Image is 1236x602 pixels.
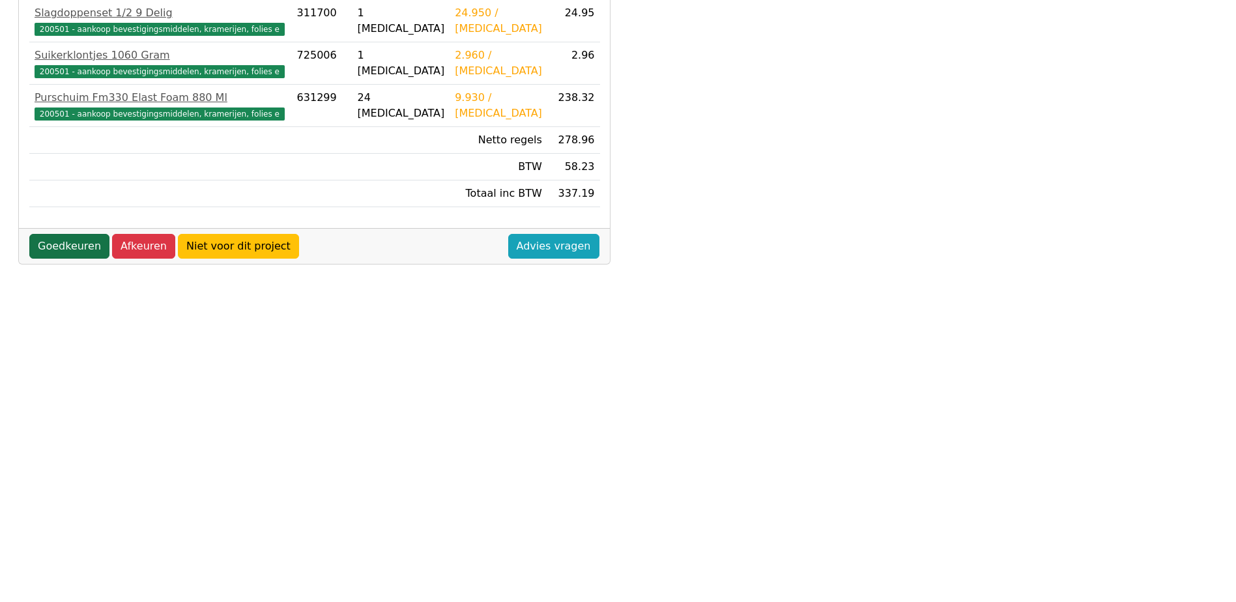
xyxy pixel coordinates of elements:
div: 1 [MEDICAL_DATA] [357,48,444,79]
td: Netto regels [450,127,547,154]
a: Niet voor dit project [178,234,299,259]
div: Slagdoppenset 1/2 9 Delig [35,5,287,21]
a: Afkeuren [112,234,175,259]
div: 24.950 / [MEDICAL_DATA] [455,5,542,36]
a: Suikerklontjes 1060 Gram200501 - aankoop bevestigingsmiddelen, kramerijen, folies e [35,48,287,79]
td: 278.96 [547,127,600,154]
div: 2.960 / [MEDICAL_DATA] [455,48,542,79]
td: 631299 [292,85,352,127]
a: Advies vragen [508,234,599,259]
a: Goedkeuren [29,234,109,259]
div: 1 [MEDICAL_DATA] [357,5,444,36]
td: BTW [450,154,547,180]
td: 725006 [292,42,352,85]
td: 2.96 [547,42,600,85]
div: Suikerklontjes 1060 Gram [35,48,287,63]
td: 337.19 [547,180,600,207]
a: Purschuim Fm330 Elast Foam 880 Ml200501 - aankoop bevestigingsmiddelen, kramerijen, folies e [35,90,287,121]
td: 238.32 [547,85,600,127]
div: Purschuim Fm330 Elast Foam 880 Ml [35,90,287,106]
span: 200501 - aankoop bevestigingsmiddelen, kramerijen, folies e [35,107,285,121]
div: 24 [MEDICAL_DATA] [357,90,444,121]
td: Totaal inc BTW [450,180,547,207]
td: 58.23 [547,154,600,180]
a: Slagdoppenset 1/2 9 Delig200501 - aankoop bevestigingsmiddelen, kramerijen, folies e [35,5,287,36]
span: 200501 - aankoop bevestigingsmiddelen, kramerijen, folies e [35,65,285,78]
div: 9.930 / [MEDICAL_DATA] [455,90,542,121]
span: 200501 - aankoop bevestigingsmiddelen, kramerijen, folies e [35,23,285,36]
